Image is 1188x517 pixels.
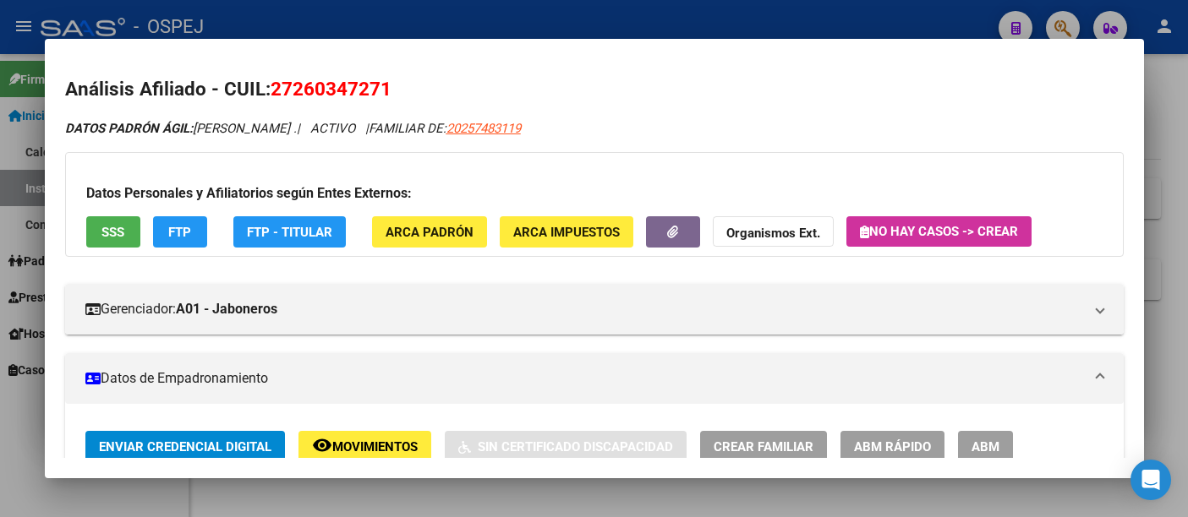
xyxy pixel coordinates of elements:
[513,225,620,240] span: ARCA Impuestos
[233,216,346,248] button: FTP - Titular
[714,439,813,454] span: Crear Familiar
[386,225,474,240] span: ARCA Padrón
[958,431,1013,462] button: ABM
[65,121,297,136] span: [PERSON_NAME] .
[101,225,124,240] span: SSS
[176,299,277,319] strong: A01 - Jaboneros
[85,431,285,462] button: Enviar Credencial Digital
[86,183,1103,204] h3: Datos Personales y Afiliatorios según Entes Externos:
[247,225,332,240] span: FTP - Titular
[478,439,673,454] span: Sin Certificado Discapacidad
[500,216,633,248] button: ARCA Impuestos
[65,75,1124,104] h2: Análisis Afiliado - CUIL:
[65,121,521,136] i: | ACTIVO |
[972,439,999,454] span: ABM
[713,216,834,248] button: Organismos Ext.
[372,216,487,248] button: ARCA Padrón
[369,121,521,136] span: FAMILIAR DE:
[446,121,521,136] span: 20257483119
[271,78,391,100] span: 27260347271
[86,216,140,248] button: SSS
[65,284,1124,335] mat-expansion-panel-header: Gerenciador:A01 - Jaboneros
[298,431,431,462] button: Movimientos
[700,431,827,462] button: Crear Familiar
[99,439,271,454] span: Enviar Credencial Digital
[312,435,332,455] mat-icon: remove_red_eye
[445,431,687,462] button: Sin Certificado Discapacidad
[85,299,1083,319] mat-panel-title: Gerenciador:
[840,431,944,462] button: ABM Rápido
[860,224,1018,239] span: No hay casos -> Crear
[65,353,1124,404] mat-expansion-panel-header: Datos de Empadronamiento
[168,225,191,240] span: FTP
[846,216,1032,247] button: No hay casos -> Crear
[726,226,820,241] strong: Organismos Ext.
[65,121,193,136] strong: DATOS PADRÓN ÁGIL:
[85,368,1083,389] mat-panel-title: Datos de Empadronamiento
[1131,460,1171,500] div: Open Intercom Messenger
[332,439,418,454] span: Movimientos
[153,216,207,248] button: FTP
[854,439,931,454] span: ABM Rápido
